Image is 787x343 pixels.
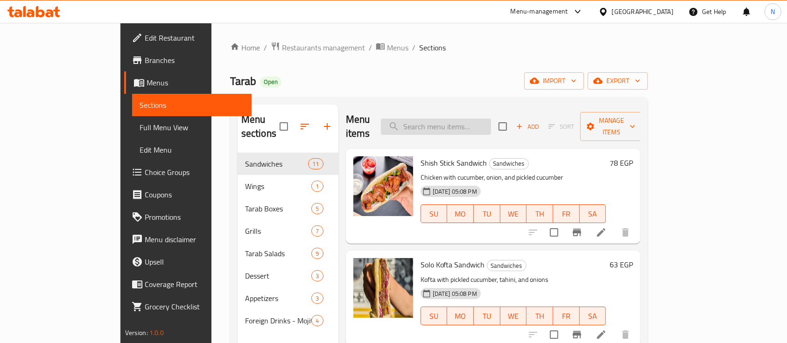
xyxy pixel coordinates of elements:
[311,270,323,281] div: items
[421,274,606,286] p: Kofta with pickled cucumber, tahini, and onions
[245,181,312,192] div: Wings
[447,204,474,223] button: MO
[515,121,540,132] span: Add
[346,112,370,140] h2: Menu items
[145,301,245,312] span: Grocery Checklist
[524,72,584,90] button: import
[245,293,312,304] div: Appetizers
[271,42,365,54] a: Restaurants management
[421,307,448,325] button: SU
[557,309,576,323] span: FR
[429,289,481,298] span: [DATE] 05:08 PM
[124,273,252,295] a: Coverage Report
[511,6,568,17] div: Menu-management
[316,115,338,138] button: Add section
[553,204,580,223] button: FR
[311,203,323,214] div: items
[149,327,164,339] span: 1.0.0
[614,221,637,244] button: delete
[513,119,542,134] button: Add
[312,316,323,325] span: 4
[451,207,470,221] span: MO
[421,156,487,170] span: Shish Stick Sandwich
[282,42,365,53] span: Restaurants management
[238,197,338,220] div: Tarab Boxes5
[553,307,580,325] button: FR
[124,49,252,71] a: Branches
[311,293,323,304] div: items
[309,160,323,168] span: 11
[145,189,245,200] span: Coupons
[312,227,323,236] span: 7
[596,329,607,340] a: Edit menu item
[421,172,606,183] p: Chicken with cucumber, onion, and pickled cucumber
[419,42,446,53] span: Sections
[145,279,245,290] span: Coverage Report
[369,42,372,53] li: /
[245,248,312,259] div: Tarab Salads
[588,72,648,90] button: export
[140,144,245,155] span: Edit Menu
[245,158,309,169] div: Sandwiches
[474,307,500,325] button: TU
[490,158,528,169] span: Sandwiches
[238,153,338,175] div: Sandwiches11
[245,270,312,281] span: Dessert
[566,221,588,244] button: Branch-specific-item
[530,309,549,323] span: TH
[487,260,526,271] span: Sandwiches
[145,32,245,43] span: Edit Restaurant
[504,207,523,221] span: WE
[311,225,323,237] div: items
[595,75,640,87] span: export
[478,309,497,323] span: TU
[412,42,415,53] li: /
[311,248,323,259] div: items
[140,122,245,133] span: Full Menu View
[145,211,245,223] span: Promotions
[532,75,576,87] span: import
[124,71,252,94] a: Menus
[147,77,245,88] span: Menus
[260,78,281,86] span: Open
[542,119,580,134] span: Select section first
[245,315,312,326] span: Foreign Drinks - Mojito
[557,207,576,221] span: FR
[381,119,491,135] input: search
[238,149,338,336] nav: Menu sections
[124,183,252,206] a: Coupons
[132,94,252,116] a: Sections
[238,309,338,332] div: Foreign Drinks - Mojito4
[771,7,775,17] span: N
[312,204,323,213] span: 5
[238,265,338,287] div: Dessert3
[245,225,312,237] div: Grills
[238,287,338,309] div: Appetizers3
[132,116,252,139] a: Full Menu View
[580,112,643,141] button: Manage items
[308,158,323,169] div: items
[124,228,252,251] a: Menu disclaimer
[230,42,648,54] nav: breadcrumb
[311,315,323,326] div: items
[376,42,408,54] a: Menus
[612,7,674,17] div: [GEOGRAPHIC_DATA]
[513,119,542,134] span: Add item
[245,203,312,214] div: Tarab Boxes
[447,307,474,325] button: MO
[474,204,500,223] button: TU
[145,234,245,245] span: Menu disclaimer
[125,327,148,339] span: Version:
[230,70,256,91] span: Tarab
[493,117,513,136] span: Select section
[500,204,527,223] button: WE
[580,204,606,223] button: SA
[421,258,485,272] span: Solo Kofta Sandwich
[527,307,553,325] button: TH
[421,204,448,223] button: SU
[489,158,529,169] div: Sandwiches
[312,249,323,258] span: 9
[294,115,316,138] span: Sort sections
